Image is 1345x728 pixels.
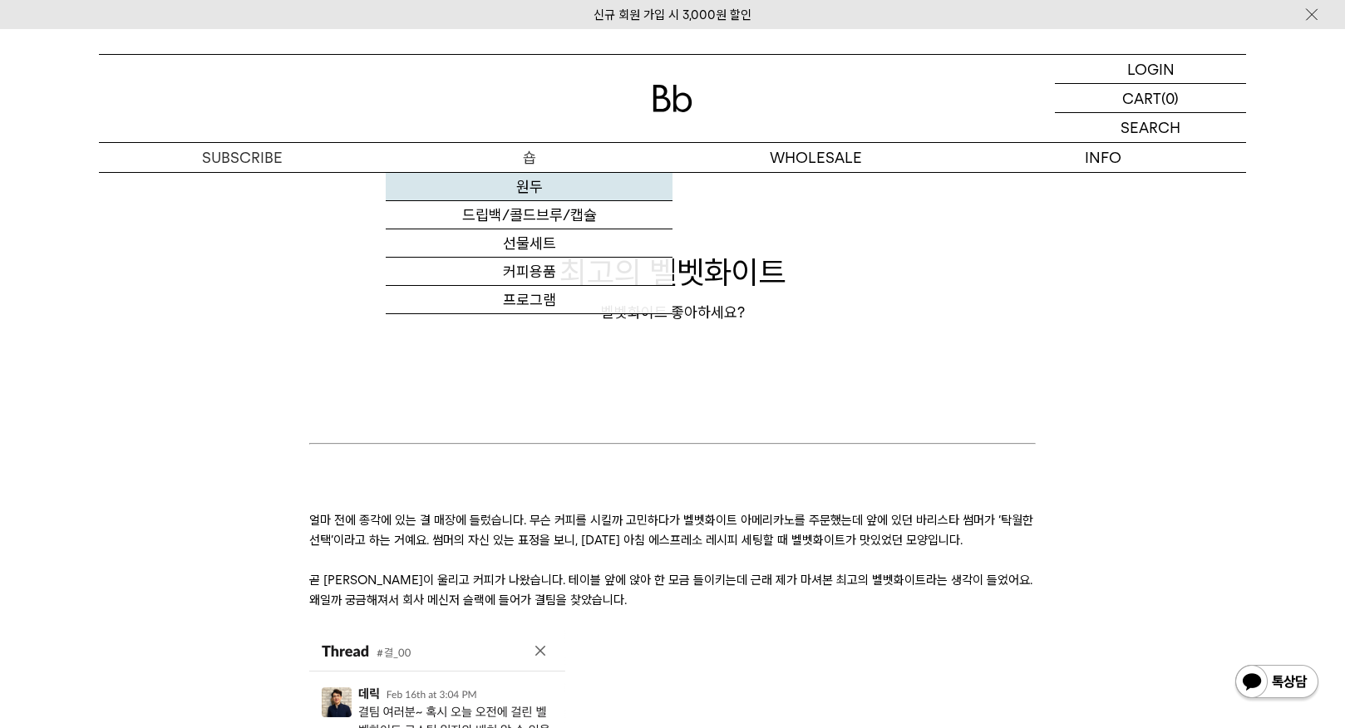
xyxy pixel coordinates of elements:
a: 프로그램 [386,286,672,314]
a: 숍 [386,143,672,172]
a: 원두 [386,173,672,201]
p: CART [1122,84,1161,112]
a: 신규 회원 가입 시 3,000원 할인 [594,7,751,22]
p: 곧 [PERSON_NAME]이 울리고 커피가 나왔습니다. 테이블 앞에 앉아 한 모금 들이키는데 근래 제가 마셔본 최고의 벨벳화이트라는 생각이 들었어요. 왜일까 궁금해져서 회사... [309,570,1035,610]
p: (0) [1161,84,1179,112]
a: SUBSCRIBE [99,143,386,172]
a: 드립백/콜드브루/캡슐 [386,201,672,229]
p: WHOLESALE [672,143,959,172]
img: 로고 [653,85,692,112]
div: 벨벳화이트 좋아하세요? [99,303,1246,322]
a: LOGIN [1055,55,1246,84]
p: LOGIN [1127,55,1175,83]
p: 얼마 전에 종각에 있는 결 매장에 들렀습니다. 무슨 커피를 시킬까 고민하다가 벨벳화이트 아메리카노를 주문했는데 앞에 있던 바리스타 썸머가 ‘탁월한 선택’이라고 하는 거예요. ... [309,510,1035,550]
a: CART (0) [1055,84,1246,113]
h1: 최고의 벨벳화이트 [99,250,1246,294]
img: 카카오톡 채널 1:1 채팅 버튼 [1234,663,1320,703]
p: INFO [959,143,1246,172]
a: 커피용품 [386,258,672,286]
p: SEARCH [1121,113,1180,142]
a: 선물세트 [386,229,672,258]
